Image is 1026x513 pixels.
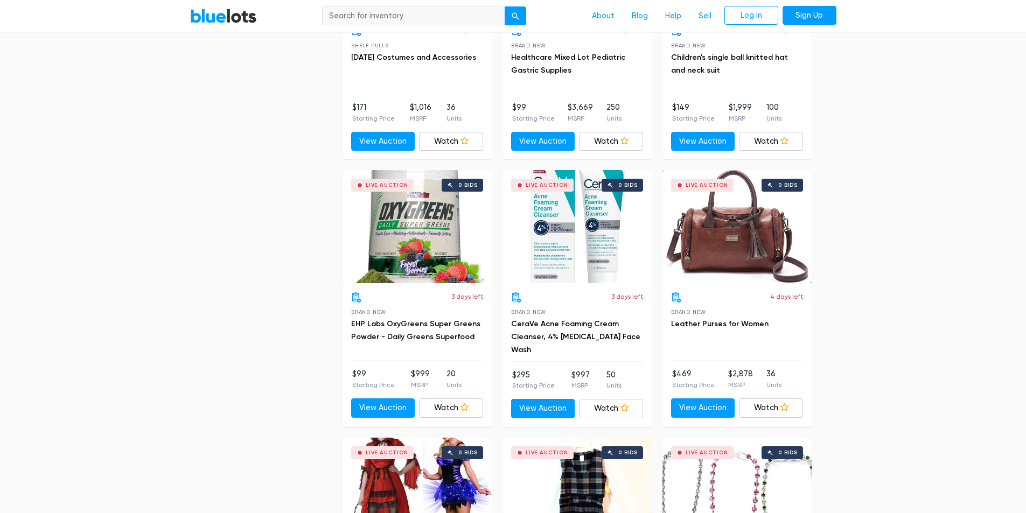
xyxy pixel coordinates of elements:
li: 50 [606,369,622,391]
p: 3 days left [451,292,483,301]
span: Brand New [671,43,706,48]
div: 0 bids [778,182,798,188]
input: Search for inventory [322,6,505,26]
a: EHP Labs OxyGreens Super Greens Powder - Daily Greens Superfood [351,319,480,341]
li: $997 [571,369,590,391]
li: $99 [352,368,395,390]
li: 36 [446,102,462,123]
li: $149 [672,102,715,123]
a: Healthcare Mixed Lot Pediatric Gastric Supplies [511,53,625,75]
a: Watch [419,398,483,418]
p: Starting Price [352,380,395,390]
a: Leather Purses for Women [671,319,769,328]
div: Live Auction [526,450,568,455]
p: MSRP [729,114,752,123]
p: MSRP [410,114,431,123]
span: Brand New [351,309,386,315]
a: Live Auction 0 bids [662,170,812,283]
a: Log In [724,6,778,25]
div: 0 bids [458,182,478,188]
div: 0 bids [618,182,638,188]
div: Live Auction [686,450,728,455]
a: CeraVe Acne Foaming Cream Cleanser, 4% [MEDICAL_DATA] Face Wash [511,319,640,354]
a: BlueLots [190,8,257,24]
p: Units [606,114,622,123]
div: Live Auction [686,182,728,188]
p: 3 days left [611,292,643,301]
p: 4 days left [770,292,803,301]
p: Units [606,381,622,390]
p: MSRP [728,380,753,390]
a: Watch [419,132,483,151]
p: Starting Price [672,114,715,123]
a: View Auction [511,132,575,151]
a: Sell [690,6,720,26]
p: Units [766,114,781,123]
a: View Auction [351,132,415,151]
a: View Auction [671,398,735,418]
li: $171 [352,102,395,123]
li: 20 [446,368,462,390]
a: View Auction [511,399,575,418]
a: Blog [623,6,657,26]
a: View Auction [351,398,415,418]
p: MSRP [568,114,593,123]
p: Units [766,380,781,390]
div: 0 bids [618,450,638,455]
li: $999 [411,368,430,390]
li: 100 [766,102,781,123]
a: About [583,6,623,26]
li: $295 [512,369,555,391]
span: Brand New [671,309,706,315]
a: View Auction [671,132,735,151]
a: [DATE] Costumes and Accessories [351,53,476,62]
p: Units [446,380,462,390]
a: Help [657,6,690,26]
a: Children's single ball knitted hat and neck suit [671,53,788,75]
span: Brand New [511,309,546,315]
a: Sign Up [783,6,836,25]
a: Watch [579,399,643,418]
p: Starting Price [352,114,395,123]
p: MSRP [571,381,590,390]
a: Live Auction 0 bids [502,170,652,283]
p: Starting Price [672,380,715,390]
p: MSRP [411,380,430,390]
div: 0 bids [778,450,798,455]
li: $1,016 [410,102,431,123]
li: 36 [766,368,781,390]
div: 0 bids [458,450,478,455]
a: Watch [739,398,803,418]
a: Watch [579,132,643,151]
a: Live Auction 0 bids [343,170,492,283]
li: $2,878 [728,368,753,390]
span: Brand New [511,43,546,48]
li: $99 [512,102,555,123]
div: Live Auction [366,182,408,188]
li: $469 [672,368,715,390]
a: Watch [739,132,803,151]
span: Shelf Pulls [351,43,389,48]
p: Starting Price [512,381,555,390]
p: Units [446,114,462,123]
li: $1,999 [729,102,752,123]
div: Live Auction [366,450,408,455]
p: Starting Price [512,114,555,123]
div: Live Auction [526,182,568,188]
li: 250 [606,102,622,123]
li: $3,669 [568,102,593,123]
